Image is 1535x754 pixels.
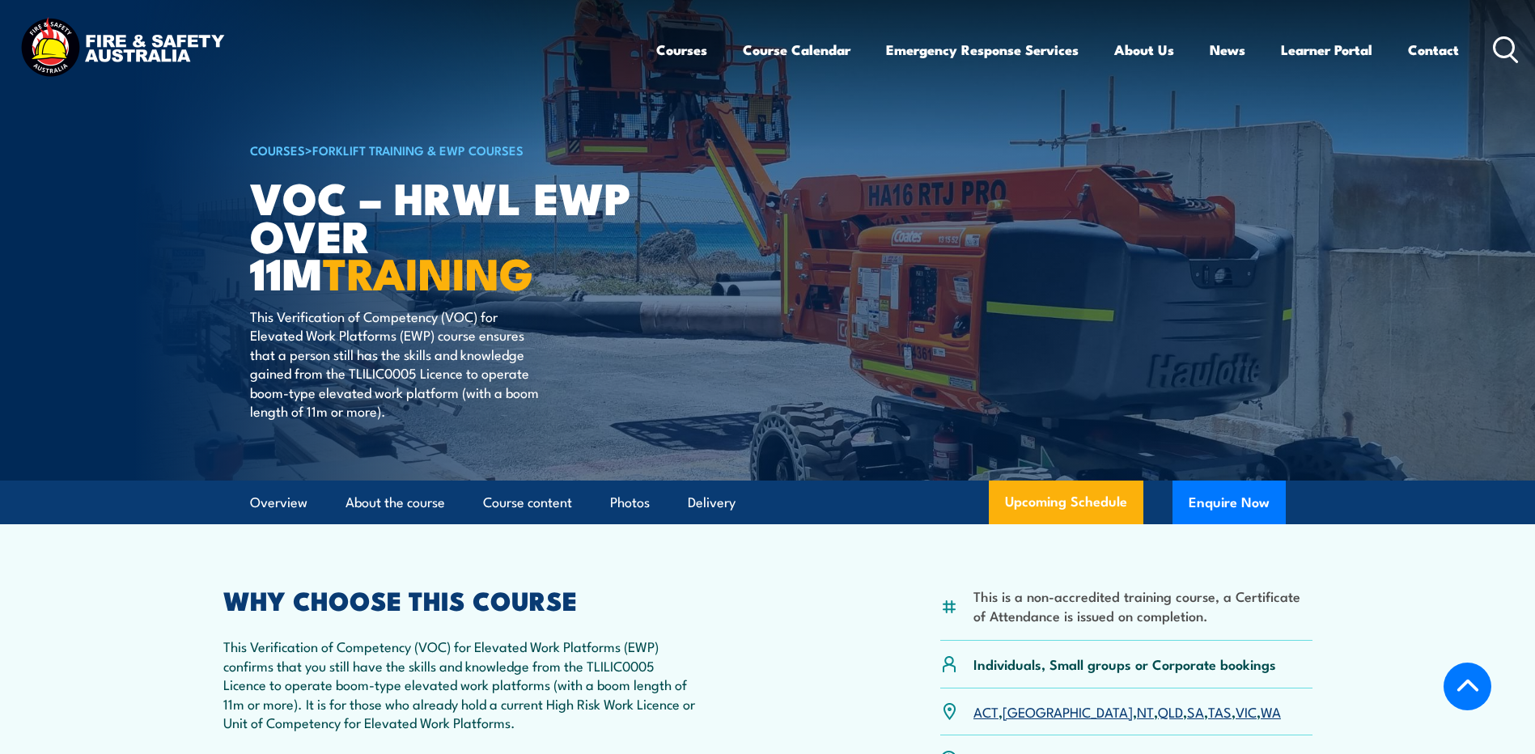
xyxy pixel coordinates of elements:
[250,307,545,420] p: This Verification of Competency (VOC) for Elevated Work Platforms (EWP) course ensures that a per...
[1261,701,1281,721] a: WA
[973,701,999,721] a: ACT
[1187,701,1204,721] a: SA
[223,637,696,731] p: This Verification of Competency (VOC) for Elevated Work Platforms (EWP) confirms that you still h...
[973,654,1276,673] p: Individuals, Small groups or Corporate bookings
[1210,28,1245,71] a: News
[1208,701,1232,721] a: TAS
[743,28,850,71] a: Course Calendar
[250,141,305,159] a: COURSES
[973,587,1312,625] li: This is a non-accredited training course, a Certificate of Attendance is issued on completion.
[250,481,307,524] a: Overview
[886,28,1079,71] a: Emergency Response Services
[312,141,524,159] a: Forklift Training & EWP Courses
[1408,28,1459,71] a: Contact
[323,238,533,305] strong: TRAINING
[989,481,1143,524] a: Upcoming Schedule
[483,481,572,524] a: Course content
[250,140,650,159] h6: >
[688,481,736,524] a: Delivery
[656,28,707,71] a: Courses
[1137,701,1154,721] a: NT
[1172,481,1286,524] button: Enquire Now
[1158,701,1183,721] a: QLD
[1114,28,1174,71] a: About Us
[1281,28,1372,71] a: Learner Portal
[973,702,1281,721] p: , , , , , , ,
[1236,701,1257,721] a: VIC
[610,481,650,524] a: Photos
[1003,701,1133,721] a: [GEOGRAPHIC_DATA]
[346,481,445,524] a: About the course
[250,178,650,291] h1: VOC – HRWL EWP over 11m
[223,588,696,611] h2: WHY CHOOSE THIS COURSE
